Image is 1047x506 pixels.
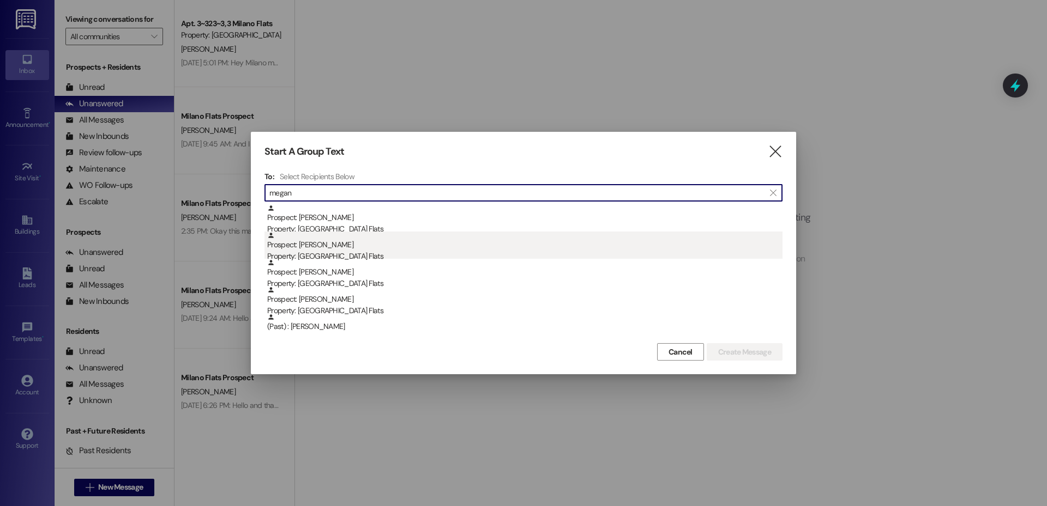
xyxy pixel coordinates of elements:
div: (Past) : [PERSON_NAME] [267,313,783,332]
h4: Select Recipients Below [280,172,354,181]
h3: Start A Group Text [264,145,344,158]
div: Prospect: [PERSON_NAME]Property: [GEOGRAPHIC_DATA] Flats [264,259,783,286]
div: Property: [GEOGRAPHIC_DATA] Flats [267,305,783,316]
span: Cancel [669,346,693,358]
div: Prospect: [PERSON_NAME] [267,286,783,317]
div: Prospect: [PERSON_NAME] [267,231,783,263]
div: Prospect: [PERSON_NAME] [267,204,783,235]
div: Prospect: [PERSON_NAME]Property: [GEOGRAPHIC_DATA] Flats [264,204,783,231]
div: Property: [GEOGRAPHIC_DATA] Flats [267,251,783,262]
button: Cancel [657,343,704,361]
div: Property: [GEOGRAPHIC_DATA] Flats [267,278,783,289]
div: (Past) : [PERSON_NAME] [264,313,783,340]
div: Prospect: [PERSON_NAME]Property: [GEOGRAPHIC_DATA] Flats [264,286,783,313]
i:  [768,146,783,157]
div: Prospect: [PERSON_NAME]Property: [GEOGRAPHIC_DATA] Flats [264,231,783,259]
i:  [770,188,776,197]
span: Create Message [718,346,771,358]
h3: To: [264,172,274,181]
button: Create Message [707,343,783,361]
div: Prospect: [PERSON_NAME] [267,259,783,290]
div: Property: [GEOGRAPHIC_DATA] Flats [267,223,783,235]
input: Search for any contact or apartment [269,185,765,200]
button: Clear text [765,185,782,201]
